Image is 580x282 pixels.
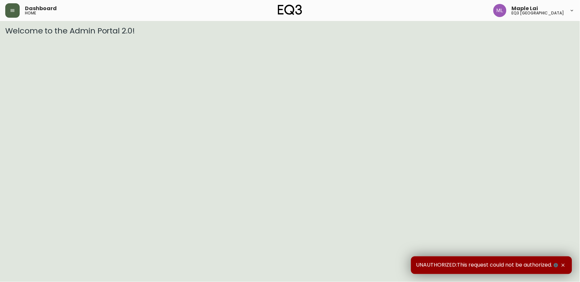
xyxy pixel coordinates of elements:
[278,5,302,15] img: logo
[25,6,57,11] span: Dashboard
[512,6,538,11] span: Maple Lai
[512,11,564,15] h5: eq3 [GEOGRAPHIC_DATA]
[416,262,560,269] span: UNAUTHORIZED:This request could not be authorized.
[493,4,507,17] img: 61e28cffcf8cc9f4e300d877dd684943
[25,11,36,15] h5: home
[5,26,575,35] h3: Welcome to the Admin Portal 2.0!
